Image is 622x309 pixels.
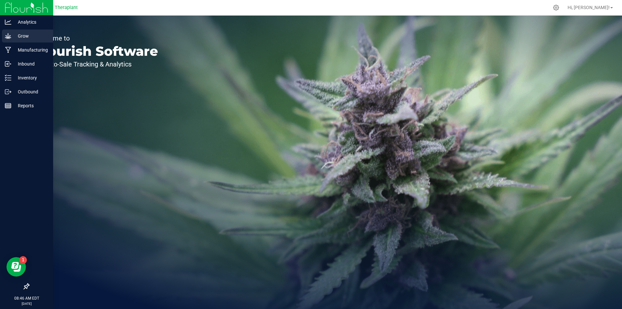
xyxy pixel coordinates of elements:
[552,5,560,11] div: Manage settings
[5,47,11,53] inline-svg: Manufacturing
[11,32,50,40] p: Grow
[55,5,78,10] span: Theraplant
[5,89,11,95] inline-svg: Outbound
[11,18,50,26] p: Analytics
[11,88,50,96] p: Outbound
[19,256,27,264] iframe: Resource center unread badge
[5,102,11,109] inline-svg: Reports
[11,60,50,68] p: Inbound
[11,46,50,54] p: Manufacturing
[6,257,26,277] iframe: Resource center
[11,74,50,82] p: Inventory
[11,102,50,110] p: Reports
[568,5,610,10] span: Hi, [PERSON_NAME]!
[5,61,11,67] inline-svg: Inbound
[3,295,50,301] p: 08:46 AM EDT
[35,61,158,67] p: Seed-to-Sale Tracking & Analytics
[5,33,11,39] inline-svg: Grow
[5,75,11,81] inline-svg: Inventory
[5,19,11,25] inline-svg: Analytics
[3,301,50,306] p: [DATE]
[35,45,158,58] p: Flourish Software
[35,35,158,42] p: Welcome to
